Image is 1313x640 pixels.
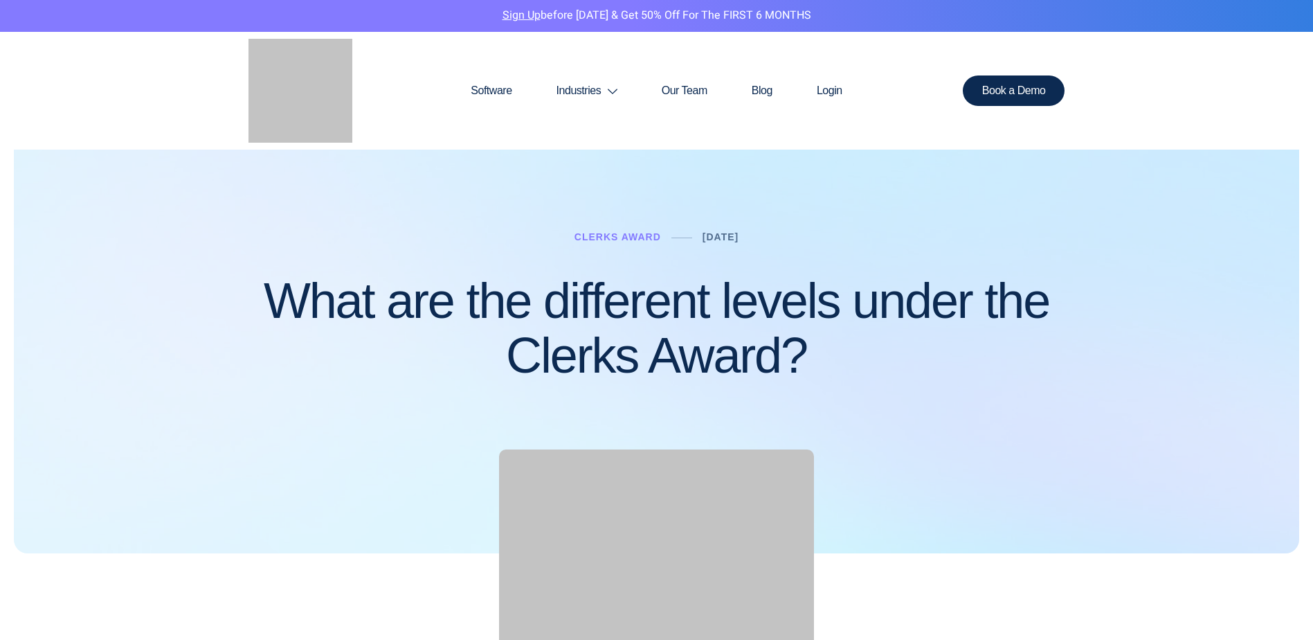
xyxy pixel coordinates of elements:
span: Book a Demo [982,85,1046,96]
a: Book a Demo [963,75,1065,106]
a: [DATE] [703,231,739,242]
p: before [DATE] & Get 50% Off for the FIRST 6 MONTHS [10,7,1303,25]
a: Clerks Award [574,231,661,242]
h1: What are the different levels under the Clerks Award? [248,274,1065,383]
a: Our Team [640,57,730,124]
a: Blog [730,57,795,124]
a: Sign Up [502,7,541,24]
a: Software [449,57,534,124]
a: Industries [534,57,640,124]
a: Login [795,57,864,124]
